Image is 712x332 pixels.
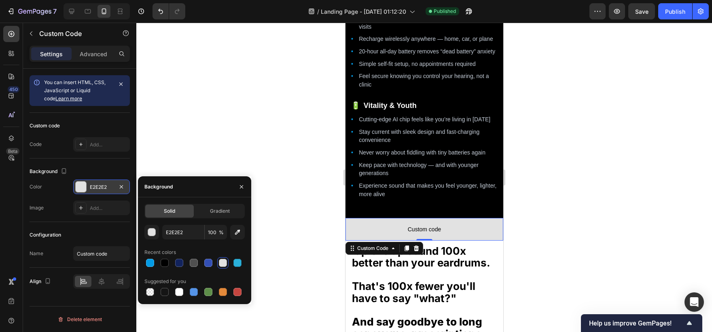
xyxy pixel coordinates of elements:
[30,122,60,129] div: Custom code
[434,8,456,15] span: Published
[30,141,42,148] div: Code
[210,207,230,215] span: Gradient
[39,29,108,38] p: Custom Code
[684,292,704,312] div: Open Intercom Messenger
[144,278,186,285] div: Suggested for you
[90,205,128,212] div: Add...
[144,183,173,190] div: Background
[665,7,685,16] div: Publish
[345,23,503,332] iframe: Design area
[44,79,106,102] span: You can insert HTML, CSS, JavaScript or Liquid code
[317,7,319,16] span: /
[40,50,63,58] p: Settings
[635,8,648,15] span: Save
[6,148,19,154] div: Beta
[589,318,694,328] button: Show survey - Help us improve GemPages!
[53,6,57,16] p: 7
[30,276,53,287] div: Align
[589,319,684,327] span: Help us improve GemPages!
[55,95,82,102] a: Learn more
[30,313,130,326] button: Delete element
[8,86,19,93] div: 450
[30,231,61,239] div: Configuration
[658,3,692,19] button: Publish
[219,229,224,236] span: %
[321,7,406,16] span: Landing Page - [DATE] 01:12:20
[628,3,655,19] button: Save
[30,183,42,190] div: Color
[3,3,60,19] button: 7
[90,141,128,148] div: Add...
[30,250,43,257] div: Name
[144,249,176,256] div: Recent colors
[162,225,204,239] input: Eg: FFFFFF
[80,50,107,58] p: Advanced
[30,166,69,177] div: Background
[164,207,175,215] span: Solid
[6,293,139,329] span: And say goodbye to long ear exams, prescriptions, and complex set ups.
[90,184,113,191] div: E2E2E2
[30,204,44,211] div: Image
[57,315,102,324] div: Delete element
[153,3,185,19] div: Undo/Redo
